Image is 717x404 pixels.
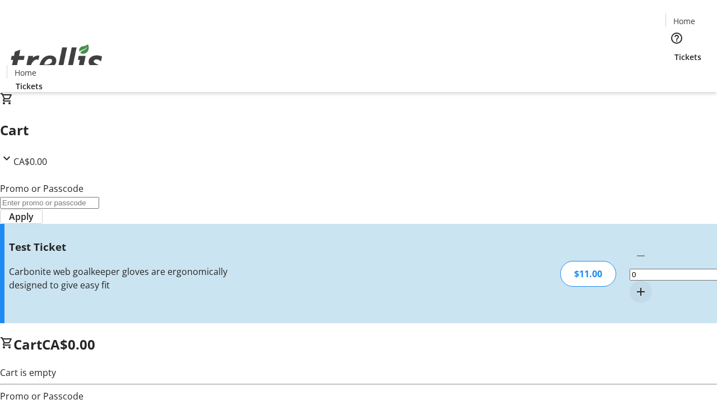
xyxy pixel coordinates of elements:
[665,63,688,85] button: Cart
[13,155,47,168] span: CA$0.00
[16,80,43,92] span: Tickets
[665,27,688,49] button: Help
[630,281,652,303] button: Increment by one
[7,80,52,92] a: Tickets
[9,239,254,255] h3: Test Ticket
[560,261,616,287] div: $11.00
[666,15,702,27] a: Home
[665,51,710,63] a: Tickets
[9,210,34,223] span: Apply
[9,265,254,292] div: Carbonite web goalkeeper gloves are ergonomically designed to give easy fit
[7,32,106,88] img: Orient E2E Organization Yz5iQONa3s's Logo
[7,67,43,79] a: Home
[15,67,36,79] span: Home
[674,51,701,63] span: Tickets
[673,15,695,27] span: Home
[42,335,95,353] span: CA$0.00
